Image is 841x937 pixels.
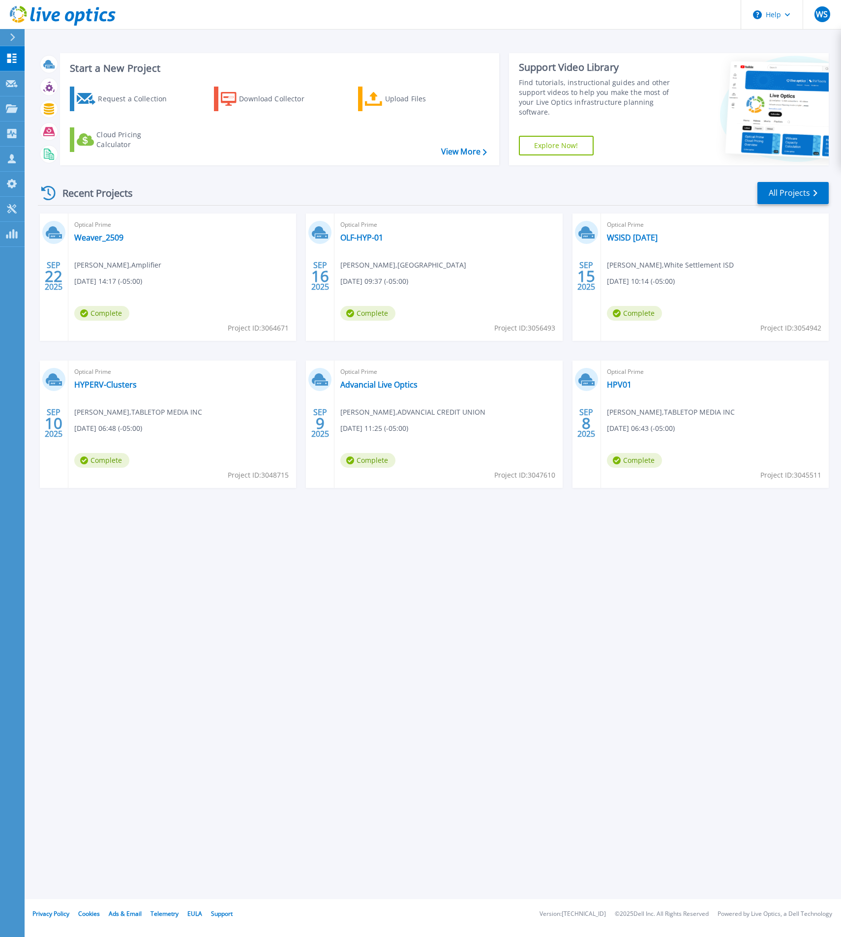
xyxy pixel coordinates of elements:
[519,136,594,155] a: Explore Now!
[577,405,596,441] div: SEP 2025
[816,10,828,18] span: WS
[74,366,290,377] span: Optical Prime
[540,911,606,917] li: Version: [TECHNICAL_ID]
[340,219,556,230] span: Optical Prime
[228,323,289,333] span: Project ID: 3064671
[78,909,100,918] a: Cookies
[607,407,735,418] span: [PERSON_NAME] , TABLETOP MEDIA INC
[760,323,821,333] span: Project ID: 3054942
[340,423,408,434] span: [DATE] 11:25 (-05:00)
[45,272,62,280] span: 22
[607,233,658,242] a: WSISD [DATE]
[607,423,675,434] span: [DATE] 06:43 (-05:00)
[340,380,418,390] a: Advancial Live Optics
[74,407,202,418] span: [PERSON_NAME] , TABLETOP MEDIA INC
[32,909,69,918] a: Privacy Policy
[494,470,555,481] span: Project ID: 3047610
[74,260,161,271] span: [PERSON_NAME] , Amplifier
[70,87,180,111] a: Request a Collection
[519,61,681,74] div: Support Video Library
[577,258,596,294] div: SEP 2025
[316,419,325,427] span: 9
[74,233,123,242] a: Weaver_2509
[211,909,233,918] a: Support
[98,89,177,109] div: Request a Collection
[340,407,485,418] span: [PERSON_NAME] , ADVANCIAL CREDIT UNION
[340,233,383,242] a: OLF-HYP-01
[74,276,142,287] span: [DATE] 14:17 (-05:00)
[70,127,180,152] a: Cloud Pricing Calculator
[760,470,821,481] span: Project ID: 3045511
[340,306,395,321] span: Complete
[74,219,290,230] span: Optical Prime
[607,219,823,230] span: Optical Prime
[44,405,63,441] div: SEP 2025
[607,380,631,390] a: HPV01
[607,276,675,287] span: [DATE] 10:14 (-05:00)
[615,911,709,917] li: © 2025 Dell Inc. All Rights Reserved
[340,453,395,468] span: Complete
[311,258,330,294] div: SEP 2025
[44,258,63,294] div: SEP 2025
[74,423,142,434] span: [DATE] 06:48 (-05:00)
[340,366,556,377] span: Optical Prime
[214,87,324,111] a: Download Collector
[577,272,595,280] span: 15
[385,89,464,109] div: Upload Files
[582,419,591,427] span: 8
[187,909,202,918] a: EULA
[718,911,832,917] li: Powered by Live Optics, a Dell Technology
[109,909,142,918] a: Ads & Email
[519,78,681,117] div: Find tutorials, instructional guides and other support videos to help you make the most of your L...
[74,453,129,468] span: Complete
[45,419,62,427] span: 10
[311,405,330,441] div: SEP 2025
[96,130,175,150] div: Cloud Pricing Calculator
[228,470,289,481] span: Project ID: 3048715
[358,87,468,111] a: Upload Files
[311,272,329,280] span: 16
[70,63,486,74] h3: Start a New Project
[607,260,734,271] span: [PERSON_NAME] , White Settlement ISD
[494,323,555,333] span: Project ID: 3056493
[340,260,466,271] span: [PERSON_NAME] , [GEOGRAPHIC_DATA]
[38,181,146,205] div: Recent Projects
[239,89,318,109] div: Download Collector
[74,380,137,390] a: HYPERV-Clusters
[607,306,662,321] span: Complete
[607,453,662,468] span: Complete
[74,306,129,321] span: Complete
[441,147,487,156] a: View More
[607,366,823,377] span: Optical Prime
[150,909,179,918] a: Telemetry
[757,182,829,204] a: All Projects
[340,276,408,287] span: [DATE] 09:37 (-05:00)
